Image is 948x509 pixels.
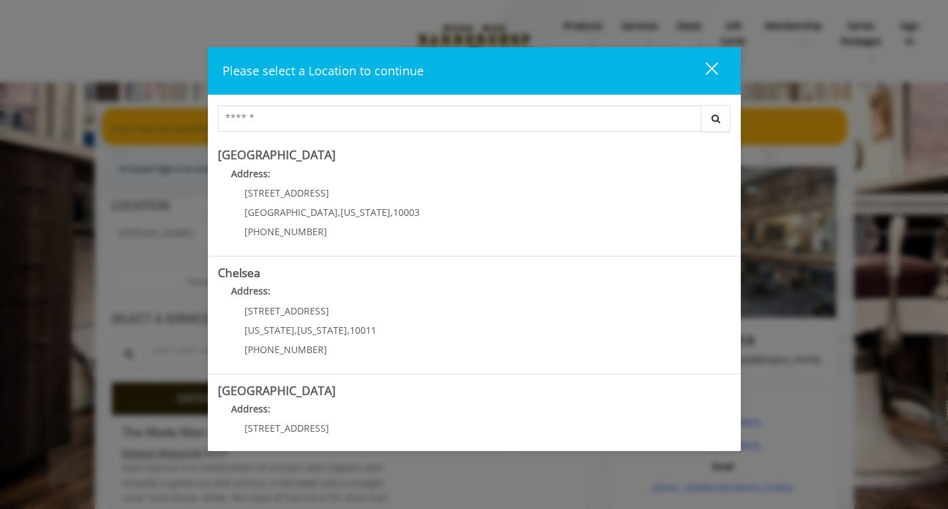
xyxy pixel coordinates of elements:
b: Address: [231,284,270,297]
span: [US_STATE] [340,206,390,219]
span: [STREET_ADDRESS] [244,304,329,317]
b: [GEOGRAPHIC_DATA] [218,382,336,398]
span: [US_STATE] [244,324,294,336]
span: [US_STATE] [297,441,347,454]
span: [US_STATE] [297,324,347,336]
span: , [347,441,350,454]
span: [US_STATE] [244,441,294,454]
span: 10011 [350,324,376,336]
button: close dialog [681,57,726,85]
span: , [347,324,350,336]
span: [PHONE_NUMBER] [244,343,327,356]
input: Search Center [218,105,702,132]
div: Center Select [218,105,731,139]
i: Search button [708,114,723,123]
span: Please select a Location to continue [223,63,424,79]
span: [GEOGRAPHIC_DATA] [244,206,338,219]
b: [GEOGRAPHIC_DATA] [218,147,336,163]
span: [STREET_ADDRESS] [244,422,329,434]
span: [STREET_ADDRESS] [244,187,329,199]
span: , [338,206,340,219]
span: [PHONE_NUMBER] [244,225,327,238]
div: close dialog [690,61,717,81]
span: , [390,206,393,219]
b: Chelsea [218,264,260,280]
span: 10003 [393,206,420,219]
b: Address: [231,402,270,415]
span: 10011 [350,441,376,454]
span: , [294,441,297,454]
span: , [294,324,297,336]
b: Address: [231,167,270,180]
